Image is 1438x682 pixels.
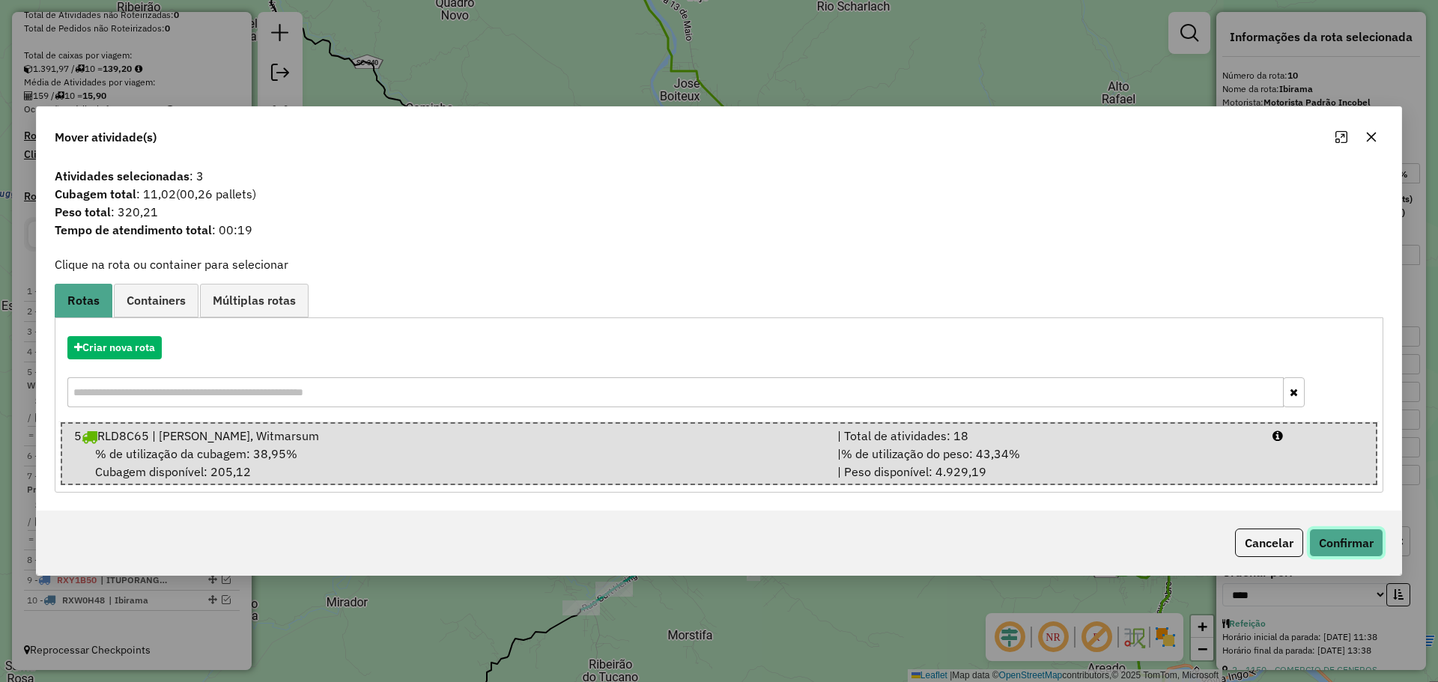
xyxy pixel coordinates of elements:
[828,427,1264,445] div: | Total de atividades: 18
[67,336,162,359] button: Criar nova rota
[55,222,212,237] strong: Tempo de atendimento total
[1309,529,1383,557] button: Confirmar
[46,221,1392,239] span: : 00:19
[1329,125,1353,149] button: Maximize
[67,294,100,306] span: Rotas
[46,167,1392,185] span: : 3
[55,128,157,146] span: Mover atividade(s)
[828,445,1264,481] div: | | Peso disponível: 4.929,19
[55,168,189,183] strong: Atividades selecionadas
[55,186,136,201] strong: Cubagem total
[46,185,1392,203] span: : 11,02
[95,446,297,461] span: % de utilização da cubagem: 38,95%
[213,294,296,306] span: Múltiplas rotas
[55,204,111,219] strong: Peso total
[841,446,1020,461] span: % de utilização do peso: 43,34%
[65,445,828,481] div: Cubagem disponível: 205,12
[46,203,1392,221] span: : 320,21
[1272,430,1283,442] i: Porcentagens após mover as atividades: Cubagem: 42,23% Peso: 47,02%
[1235,529,1303,557] button: Cancelar
[127,294,186,306] span: Containers
[65,427,828,445] div: 5 RLD8C65 | [PERSON_NAME], Witmarsum
[55,255,288,273] label: Clique na rota ou container para selecionar
[176,186,256,201] span: (00,26 pallets)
